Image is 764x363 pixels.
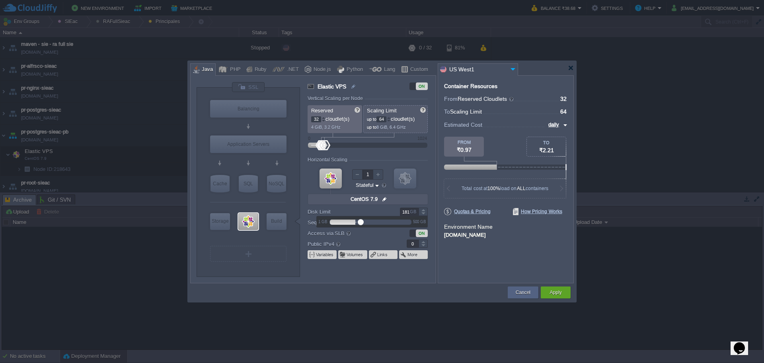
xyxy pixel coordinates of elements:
span: 64 [560,108,567,115]
div: Application Servers [210,135,286,153]
div: Python [344,64,363,76]
span: Quotas & Pricing [444,208,491,215]
div: TO [527,140,566,145]
div: FROM [444,140,484,145]
span: 32 [560,96,567,102]
label: Disk Limit [308,208,388,216]
label: Sequential restart delay [308,218,388,227]
button: Apply [550,288,561,296]
span: How Pricing Works [513,208,562,215]
span: Scaling Limit [367,108,397,114]
div: Node.js [311,64,331,76]
div: Build Node [267,213,286,230]
span: up to [367,117,376,122]
div: .NET [285,64,299,76]
div: GB [410,208,418,216]
span: 8 GiB, 6.4 GHz [376,125,406,130]
div: NoSQL Databases [267,175,286,192]
div: SQL Databases [239,175,258,192]
button: Links [377,251,388,258]
div: Container Resources [444,83,497,89]
div: Cache [210,175,230,192]
label: Environment Name [444,224,493,230]
span: From [444,96,458,102]
div: [DOMAIN_NAME] [444,231,567,238]
div: Elastic VPS [238,213,258,230]
button: Cancel [516,288,530,296]
div: Storage Containers [210,213,230,230]
div: SQL [239,175,258,192]
label: Public IPv4 [308,239,388,248]
div: 0 [308,136,310,141]
div: ON [416,230,428,237]
div: Create New Layer [210,246,286,262]
div: Horizontal Scaling [308,157,349,163]
button: Variables [316,251,334,258]
p: cloudlet(s) [311,114,359,122]
span: ₹2.21 [539,147,554,153]
div: Lang [382,64,395,76]
span: 4 GiB, 3.2 GHz [311,125,341,130]
div: 500 GB [411,220,427,224]
button: Volumes [347,251,364,258]
div: Custom [408,64,428,76]
div: Balancing [210,100,286,118]
span: up to [367,125,376,130]
span: Reserved [311,108,333,114]
p: cloudlet(s) [367,114,425,122]
div: Java [199,64,213,76]
label: Access via SLB [308,229,388,237]
span: Estimated Cost [444,120,482,129]
span: ₹0.97 [457,147,472,153]
div: Ruby [252,64,267,76]
div: Storage [210,213,230,229]
div: 1024 [417,136,427,141]
iframe: chat widget [731,331,756,355]
div: Build [267,213,286,229]
div: NoSQL [267,175,286,192]
div: 1 GB [317,220,329,224]
span: To [444,108,450,115]
div: Vertical Scaling per Node [308,96,365,101]
button: More [407,251,418,258]
span: Scaling Limit [450,108,482,115]
div: ON [416,82,428,90]
span: Reserved Cloudlets [458,96,515,102]
div: Load Balancer [210,100,286,118]
div: PHP [228,64,241,76]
